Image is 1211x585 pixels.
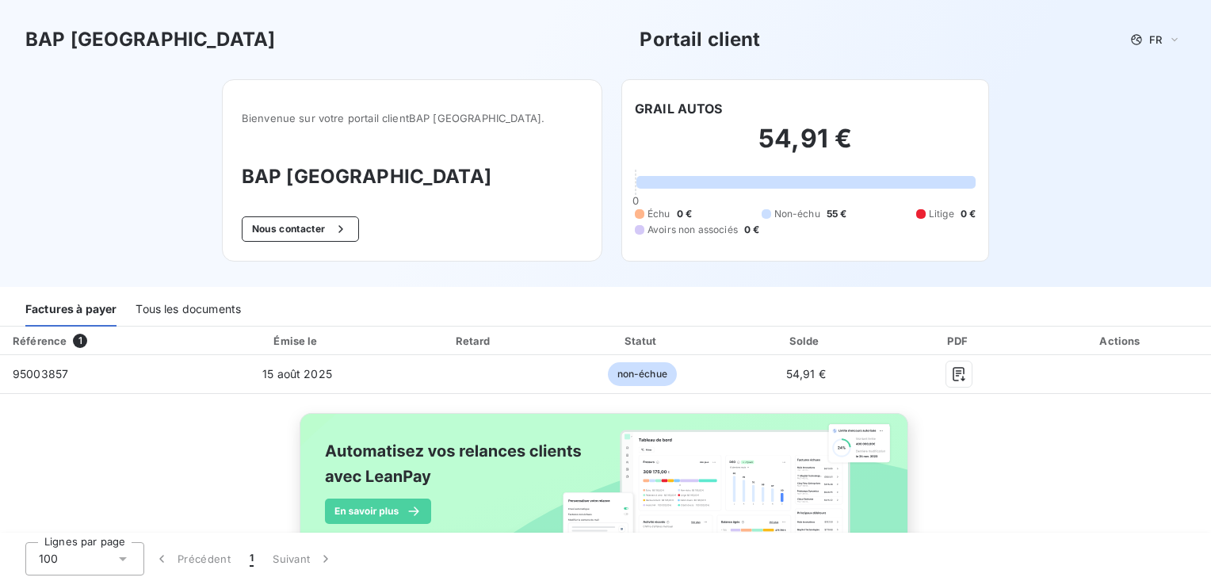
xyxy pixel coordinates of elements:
[786,367,826,380] span: 54,91 €
[1035,333,1208,349] div: Actions
[635,99,723,118] h6: GRAIL AUTOS
[25,25,275,54] h3: BAP [GEOGRAPHIC_DATA]
[827,207,847,221] span: 55 €
[262,367,332,380] span: 15 août 2025
[250,551,254,567] span: 1
[890,333,1029,349] div: PDF
[393,333,556,349] div: Retard
[144,542,240,575] button: Précédent
[608,362,677,386] span: non-échue
[73,334,87,348] span: 1
[929,207,954,221] span: Litige
[563,333,722,349] div: Statut
[635,123,976,170] h2: 54,91 €
[25,293,117,327] div: Factures à payer
[136,293,241,327] div: Tous les documents
[263,542,343,575] button: Suivant
[242,162,583,191] h3: BAP [GEOGRAPHIC_DATA]
[961,207,976,221] span: 0 €
[774,207,820,221] span: Non-échu
[1149,33,1162,46] span: FR
[13,335,67,347] div: Référence
[728,333,884,349] div: Solde
[242,216,359,242] button: Nous contacter
[640,25,760,54] h3: Portail client
[632,194,639,207] span: 0
[13,367,68,380] span: 95003857
[648,207,670,221] span: Échu
[648,223,738,237] span: Avoirs non associés
[39,551,58,567] span: 100
[677,207,692,221] span: 0 €
[208,333,386,349] div: Émise le
[242,112,583,124] span: Bienvenue sur votre portail client BAP [GEOGRAPHIC_DATA] .
[240,542,263,575] button: 1
[744,223,759,237] span: 0 €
